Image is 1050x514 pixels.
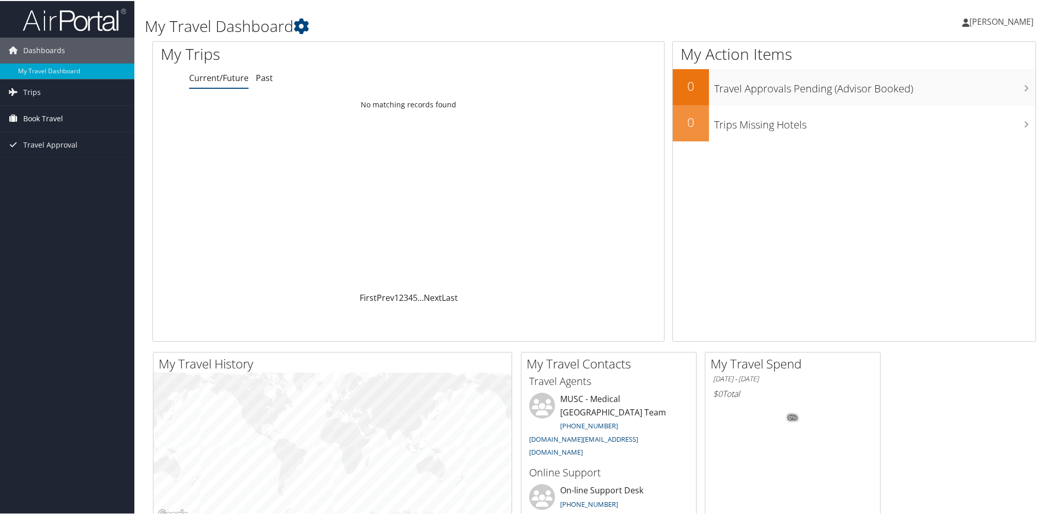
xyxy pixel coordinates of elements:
[413,291,418,302] a: 5
[399,291,404,302] a: 2
[529,373,688,388] h3: Travel Agents
[23,131,78,157] span: Travel Approval
[560,420,618,429] a: [PHONE_NUMBER]
[713,373,872,383] h6: [DATE] - [DATE]
[789,414,797,420] tspan: 0%
[527,354,696,372] h2: My Travel Contacts
[404,291,408,302] a: 3
[360,291,377,302] a: First
[714,111,1036,131] h3: Trips Missing Hotels
[713,387,872,398] h6: Total
[23,37,65,62] span: Dashboards
[673,68,1036,104] a: 0Travel Approvals Pending (Advisor Booked)
[673,104,1036,140] a: 0Trips Missing Hotels
[394,291,399,302] a: 1
[969,15,1033,26] span: [PERSON_NAME]
[159,354,512,372] h2: My Travel History
[442,291,458,302] a: Last
[161,42,443,64] h1: My Trips
[377,291,394,302] a: Prev
[145,14,744,36] h1: My Travel Dashboard
[424,291,442,302] a: Next
[529,464,688,479] h3: Online Support
[560,499,618,508] a: [PHONE_NUMBER]
[711,354,880,372] h2: My Travel Spend
[23,105,63,131] span: Book Travel
[23,78,41,104] span: Trips
[714,75,1036,95] h3: Travel Approvals Pending (Advisor Booked)
[256,71,273,83] a: Past
[962,5,1044,36] a: [PERSON_NAME]
[524,392,693,460] li: MUSC - Medical [GEOGRAPHIC_DATA] Team
[153,94,664,113] td: No matching records found
[713,387,722,398] span: $0
[23,7,126,31] img: airportal-logo.png
[673,76,709,94] h2: 0
[418,291,424,302] span: …
[189,71,249,83] a: Current/Future
[408,291,413,302] a: 4
[673,42,1036,64] h1: My Action Items
[529,433,638,456] a: [DOMAIN_NAME][EMAIL_ADDRESS][DOMAIN_NAME]
[673,113,709,130] h2: 0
